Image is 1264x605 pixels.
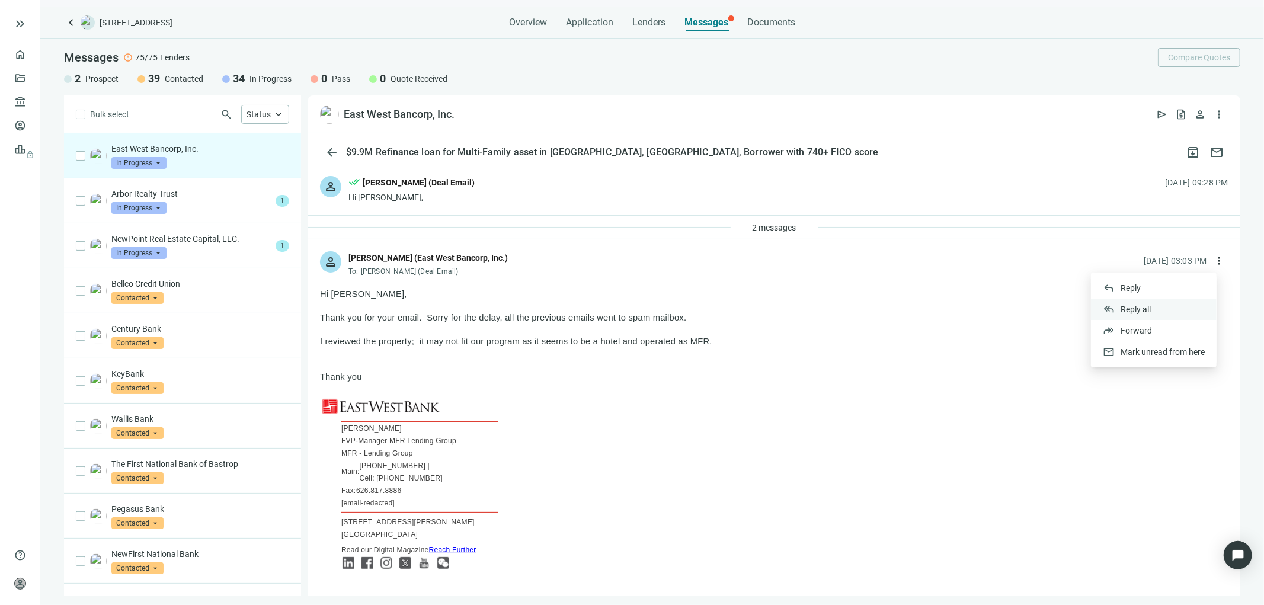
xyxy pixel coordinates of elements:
img: 06d9989f-a97b-41ba-8922-37ca6dbbbf51.png [90,238,107,254]
span: Lenders [632,17,665,28]
img: 4a625ee1-9b78-464d-8145-9b5a9ca349c5.png [90,148,107,164]
span: help [14,549,26,561]
span: Contacted [111,337,164,349]
div: $9.9M Refinance loan for Multi-Family asset in [GEOGRAPHIC_DATA], [GEOGRAPHIC_DATA], Borrower wit... [344,146,881,158]
img: b1e30dd9-89ca-4700-a4d1-c4b194abdf20 [90,508,107,524]
p: Bellco Credit Union [111,278,289,290]
img: 3857ff5a-7e17-4206-9681-c66dbc11bc23 [90,553,107,569]
div: East West Bancorp, Inc. [344,107,455,121]
span: Forward [1121,326,1152,335]
span: Prospect [85,73,119,85]
span: person [14,578,26,590]
span: Contacted [111,562,164,574]
button: send [1153,105,1172,124]
span: Contacted [111,517,164,529]
p: Wallis Bank [111,413,289,425]
span: 1 [276,195,289,207]
span: done_all [348,176,360,191]
p: Century Bank [111,323,289,335]
span: arrow_back [325,145,339,159]
img: a9b38100-7160-4922-84a8-ec14ad564c4c [90,463,107,479]
img: 4a625ee1-9b78-464d-8145-9b5a9ca349c5.png [320,105,339,124]
span: Contacted [111,472,164,484]
span: Pass [332,73,350,85]
img: 2baefb38-4b57-4d3c-9516-27a59b0a42b3.png [90,373,107,389]
div: To: [348,267,508,276]
span: forward [1103,325,1115,337]
span: 34 [233,72,245,86]
p: Arbor Realty Trust [111,188,271,200]
span: reply [1103,282,1115,294]
span: Bulk select [90,108,129,121]
button: request_quote [1172,105,1191,124]
span: 0 [321,72,327,86]
span: Lenders [160,52,190,63]
button: more_vert [1209,105,1228,124]
p: East West Bancorp, Inc. [111,143,289,155]
button: more_vert [1209,251,1228,270]
img: c1596327-9c23-411d-8666-4e056032f761.png [90,283,107,299]
span: In Progress [249,73,292,85]
span: Contacted [111,427,164,439]
p: The First National Bank of Bastrop [111,458,289,470]
span: Documents [747,17,795,28]
a: keyboard_arrow_left [64,15,78,30]
span: 2 messages [753,223,796,232]
p: Pegasus Bank [111,503,289,515]
button: archive [1181,140,1205,164]
button: keyboard_double_arrow_right [13,17,27,31]
span: person [324,180,338,194]
button: mail [1205,140,1228,164]
span: Messages [64,50,119,65]
span: reply_all [1103,303,1115,315]
span: Quote Received [391,73,447,85]
span: Reply all [1121,305,1151,314]
span: 0 [380,72,386,86]
div: Open Intercom Messenger [1224,541,1252,569]
img: 2de5936a-8d3d-47b0-be3c-132177b1975d [90,418,107,434]
span: Reply [1121,283,1141,293]
div: [DATE] 03:03 PM [1144,254,1207,267]
div: [PERSON_NAME] (East West Bancorp, Inc.) [348,251,508,264]
p: Frontier Bank of [US_STATE] [111,593,289,605]
span: error [123,53,133,62]
span: more_vert [1213,108,1225,120]
p: NewPoint Real Estate Capital, LLC. [111,233,271,245]
span: Application [566,17,613,28]
p: NewFirst National Bank [111,548,289,560]
button: 2 messages [743,218,807,237]
span: 1 [276,240,289,252]
span: Overview [509,17,547,28]
button: Compare Quotes [1158,48,1240,67]
div: [PERSON_NAME] (Deal Email) [363,176,475,189]
span: keyboard_arrow_up [273,109,284,120]
span: 2 [75,72,81,86]
p: KeyBank [111,368,289,380]
span: mail [1209,145,1224,159]
img: bdbad3f4-b97c-4c5a-ad8a-08d8f50c107c [90,328,107,344]
button: arrow_back [320,140,344,164]
img: 80b476db-b12d-4f50-a936-71f22a95f259 [90,193,107,209]
span: Contacted [111,382,164,394]
div: [DATE] 09:28 PM [1165,176,1228,189]
img: deal-logo [81,15,95,30]
span: [STREET_ADDRESS] [100,17,172,28]
span: Messages [684,17,728,28]
span: send [1156,108,1168,120]
div: Hi [PERSON_NAME], [348,191,475,203]
span: Status [247,110,271,119]
button: person [1191,105,1209,124]
span: more_vert [1213,255,1225,267]
span: archive [1186,145,1200,159]
span: search [220,108,232,120]
span: In Progress [111,157,167,169]
span: mail [1103,346,1115,358]
span: Contacted [165,73,203,85]
span: person [1194,108,1206,120]
span: Contacted [111,292,164,304]
span: 39 [148,72,160,86]
span: 75/75 [135,52,158,63]
span: Mark unread from here [1121,347,1205,357]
